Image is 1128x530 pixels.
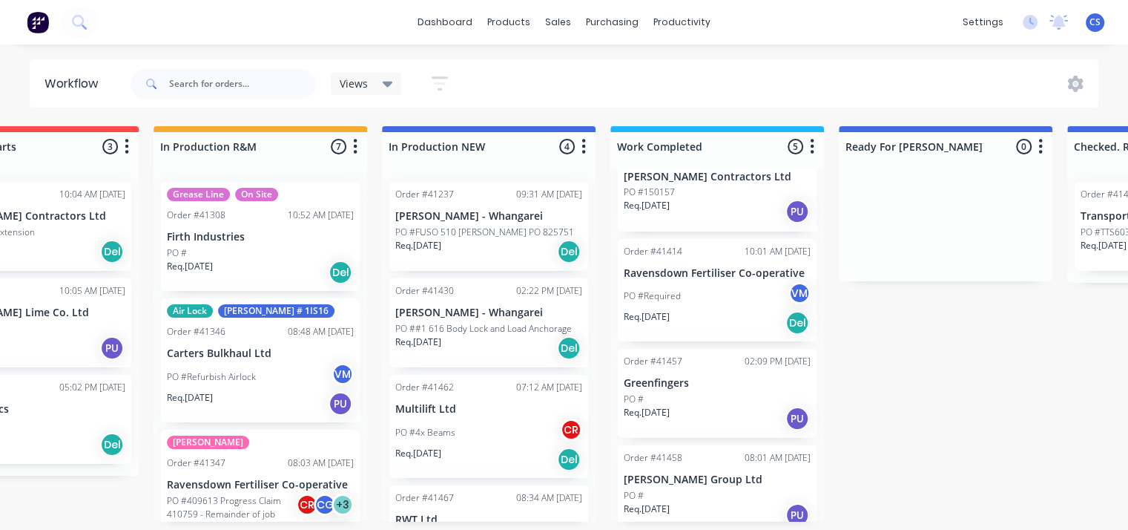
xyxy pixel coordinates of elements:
[618,239,817,342] div: Order #4141410:01 AM [DATE]Ravensdown Fertiliser Co-operativePO #RequiredVMReq.[DATE]Del
[161,298,360,422] div: Air Lock[PERSON_NAME] # 1IS16Order #4134608:48 AM [DATE]Carters Bulkhaul LtdPO #Refurbish Airlock...
[395,307,582,319] p: [PERSON_NAME] - Whangarei
[329,261,352,284] div: Del
[288,325,354,338] div: 08:48 AM [DATE]
[624,377,811,390] p: Greenfingers
[395,284,454,298] div: Order #41430
[395,322,572,336] p: PO ##1 616 Body Lock and Load Anchorage
[624,474,811,486] p: [PERSON_NAME] Group Ltd
[59,188,125,201] div: 10:04 AM [DATE]
[410,11,480,33] a: dashboard
[167,188,230,201] div: Grease Line
[389,182,588,271] div: Order #4123709:31 AM [DATE][PERSON_NAME] - WhangareiPO #FUSO 510 [PERSON_NAME] PO 825751Req.[DATE...
[745,245,811,258] div: 10:01 AM [DATE]
[395,239,441,252] p: Req. [DATE]
[1089,16,1101,29] span: CS
[516,188,582,201] div: 09:31 AM [DATE]
[167,457,225,470] div: Order #41347
[395,381,454,394] div: Order #41462
[314,494,336,516] div: CG
[560,419,582,441] div: CR
[167,260,213,273] p: Req. [DATE]
[578,11,646,33] div: purchasing
[288,209,354,222] div: 10:52 AM [DATE]
[329,392,352,416] div: PU
[788,282,811,304] div: VM
[516,381,582,394] div: 07:12 AM [DATE]
[235,188,278,201] div: On Site
[624,199,670,212] p: Req. [DATE]
[332,363,354,385] div: VM
[395,336,441,349] p: Req. [DATE]
[167,391,213,405] p: Req. [DATE]
[389,375,588,478] div: Order #4146207:12 AM [DATE]Multilift LtdPO #4x BeamsCRReq.[DATE]Del
[624,406,670,419] p: Req. [DATE]
[624,393,644,406] p: PO #
[167,231,354,243] p: Firth Industries
[624,267,811,280] p: Ravensdown Fertiliser Co-operative
[167,304,213,318] div: Air Lock
[167,246,187,260] p: PO #
[557,240,581,264] div: Del
[167,209,225,222] div: Order #41308
[624,355,682,368] div: Order #41457
[395,447,441,460] p: Req. [DATE]
[624,289,681,303] p: PO #Required
[516,491,582,505] div: 08:34 AM [DATE]
[218,304,334,318] div: [PERSON_NAME] # 1IS16
[100,240,124,264] div: Del
[395,188,454,201] div: Order #41237
[624,503,670,516] p: Req. [DATE]
[44,75,105,93] div: Workflow
[785,200,809,223] div: PU
[395,210,582,223] p: [PERSON_NAME] - Whangarei
[59,381,125,394] div: 05:02 PM [DATE]
[745,451,811,465] div: 08:01 AM [DATE]
[59,284,125,298] div: 10:05 AM [DATE]
[785,407,809,431] div: PU
[646,11,718,33] div: productivity
[785,311,809,335] div: Del
[161,182,360,291] div: Grease LineOn SiteOrder #4130810:52 AM [DATE]Firth IndustriesPO #Req.[DATE]Del
[395,226,574,239] p: PO #FUSO 510 [PERSON_NAME] PO 825751
[1081,239,1127,252] p: Req. [DATE]
[785,503,809,527] div: PU
[169,69,316,99] input: Search for orders...
[167,494,296,521] p: PO #409613 Progress Claim 410759 - Remainder of job
[557,336,581,360] div: Del
[167,370,256,384] p: PO #Refurbish Airlock
[296,494,318,516] div: CR
[167,325,225,338] div: Order #41346
[624,451,682,465] div: Order #41458
[618,349,817,438] div: Order #4145702:09 PM [DATE]GreenfingersPO #Req.[DATE]PU
[624,171,811,183] p: [PERSON_NAME] Contractors Ltd
[624,310,670,324] p: Req. [DATE]
[389,278,588,367] div: Order #4143002:22 PM [DATE][PERSON_NAME] - WhangareiPO ##1 616 Body Lock and Load AnchorageReq.[D...
[288,457,354,470] div: 08:03 AM [DATE]
[167,479,354,491] p: Ravensdown Fertiliser Co-operative
[618,143,817,232] div: [PERSON_NAME] Contractors LtdPO #150157Req.[DATE]PU
[27,11,49,33] img: Factory
[395,491,454,505] div: Order #41467
[167,436,249,449] div: [PERSON_NAME]
[340,76,368,91] span: Views
[395,426,455,439] p: PO #4x Beams
[955,11,1011,33] div: settings
[516,284,582,298] div: 02:22 PM [DATE]
[395,403,582,416] p: Multilift Ltd
[167,347,354,360] p: Carters Bulkhaul Ltd
[100,433,124,457] div: Del
[624,489,644,503] p: PO #
[332,494,354,516] div: + 3
[624,245,682,258] div: Order #41414
[538,11,578,33] div: sales
[480,11,538,33] div: products
[395,514,582,526] p: RWT Ltd
[745,355,811,368] div: 02:09 PM [DATE]
[624,186,675,199] p: PO #150157
[557,448,581,471] div: Del
[100,336,124,360] div: PU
